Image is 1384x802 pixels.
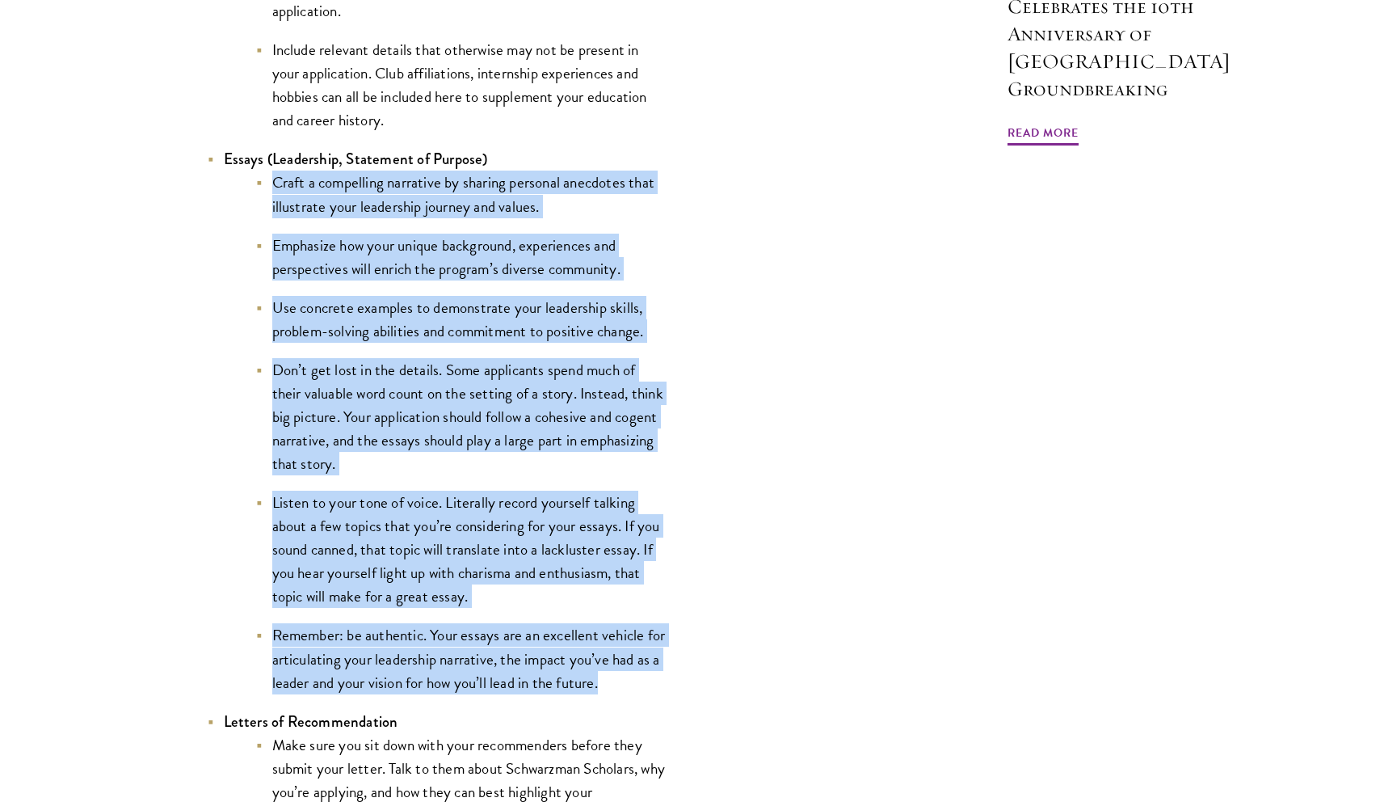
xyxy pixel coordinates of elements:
li: Use concrete examples to demonstrate your leadership skills, problem-solving abilities and commit... [256,296,668,343]
li: Listen to your tone of voice. Literally record yourself talking about a few topics that you’re co... [256,491,668,608]
li: Don’t get lost in the details. Some applicants spend much of their valuable word count on the set... [256,358,668,475]
span: Read More [1008,123,1079,148]
li: Emphasize how your unique background, experiences and perspectives will enrich the program’s dive... [256,234,668,281]
li: Remember: be authentic. Your essays are an excellent vehicle for articulating your leadership nar... [256,623,668,694]
strong: Letters of Recommendation [224,711,398,732]
li: Include relevant details that otherwise may not be present in your application. Club affiliations... [256,38,668,132]
strong: Essays (Leadership, Statement of Purpose) [224,148,488,170]
li: Craft a compelling narrative by sharing personal anecdotes that illustrate your leadership journe... [256,171,668,217]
